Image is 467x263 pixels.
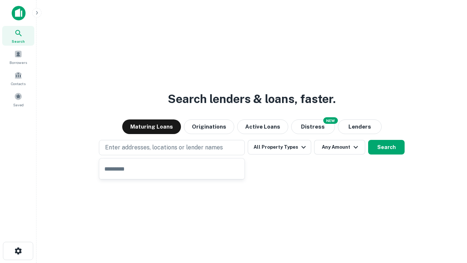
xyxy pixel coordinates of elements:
span: Contacts [11,81,26,87]
button: Any Amount [314,140,365,155]
a: Search [2,26,34,46]
a: Contacts [2,68,34,88]
button: Enter addresses, locations or lender names [99,140,245,155]
img: capitalize-icon.png [12,6,26,20]
span: Search [12,38,25,44]
span: Saved [13,102,24,108]
iframe: Chat Widget [431,205,467,240]
button: Originations [184,119,234,134]
p: Enter addresses, locations or lender names [105,143,223,152]
button: Maturing Loans [122,119,181,134]
button: Search distressed loans with lien and other non-mortgage details. [291,119,335,134]
span: Borrowers [9,60,27,65]
h3: Search lenders & loans, faster. [168,90,336,108]
a: Borrowers [2,47,34,67]
button: All Property Types [248,140,311,155]
button: Lenders [338,119,382,134]
button: Active Loans [237,119,288,134]
div: NEW [323,117,338,124]
a: Saved [2,89,34,109]
button: Search [368,140,405,155]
